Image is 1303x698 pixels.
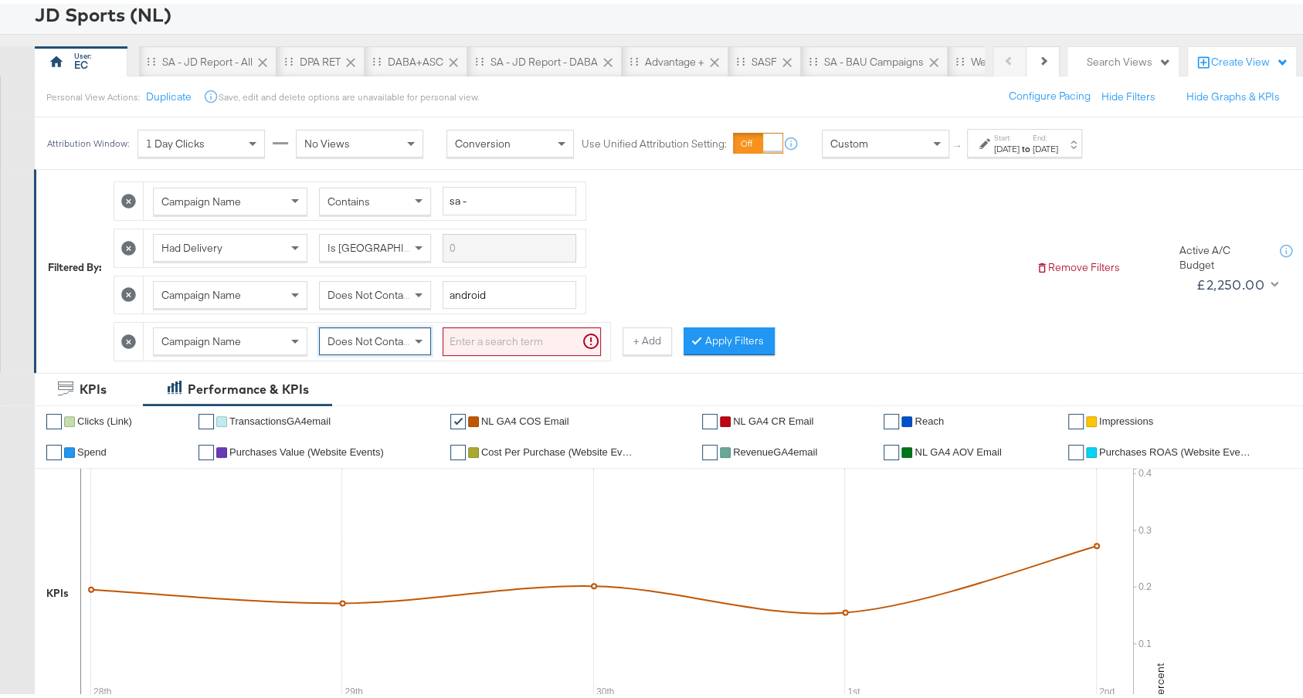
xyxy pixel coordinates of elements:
button: £2,250.00 [1190,269,1281,293]
a: ✔ [702,410,718,425]
a: ✔ [46,410,62,425]
span: Does Not Contain [327,284,412,298]
span: Reach [914,412,944,423]
span: 1 Day Clicks [146,133,205,147]
button: + Add [623,324,672,351]
div: Web App Test [971,51,1036,66]
span: NL GA4 COS Email [481,412,569,423]
a: ✔ [450,441,466,456]
span: Spend [77,442,107,454]
label: Start: [994,129,1020,139]
div: Drag to reorder tab [475,53,484,62]
div: Save, edit and delete options are unavailable for personal view. [219,87,479,100]
div: SA - JD Report - DABA [490,51,598,66]
a: ✔ [199,410,214,425]
div: Attribution Window: [46,134,130,145]
div: Personal View Actions: [46,87,140,100]
div: [DATE] [994,139,1020,151]
div: SA - JD Report - All [162,51,253,66]
span: Campaign Name [161,330,241,344]
div: Search Views [1087,51,1171,66]
label: End: [1033,129,1058,139]
a: ✔ [884,441,899,456]
a: ✔ [702,441,718,456]
div: Drag to reorder tab [809,53,817,62]
a: ✔ [450,410,466,425]
span: Contains [327,191,370,205]
input: Enter a search term [443,277,576,306]
input: Enter a search term [443,183,576,212]
input: Enter a search term [443,324,601,352]
div: KPIs [80,377,107,395]
span: Does Not Contain [327,330,412,344]
a: ✔ [1068,441,1084,456]
div: DPA RET [300,51,341,66]
div: £2,250.00 [1196,269,1264,293]
a: ✔ [46,441,62,456]
span: Cost Per Purchase (Website Events) [481,442,636,454]
input: Enter a search term [443,230,576,259]
text: Percent [1153,659,1167,696]
a: ✔ [199,441,214,456]
div: DABA+ASC [388,51,443,66]
span: Impressions [1099,412,1153,423]
span: Purchases ROAS (Website Events) [1099,442,1254,454]
span: Campaign Name [161,284,241,298]
button: Remove Filters [1036,256,1120,271]
span: Is [GEOGRAPHIC_DATA] [327,237,446,251]
strong: to [1020,139,1033,151]
button: Duplicate [146,86,192,100]
span: RevenueGA4email [733,442,817,454]
div: Performance & KPIs [188,377,309,395]
div: Drag to reorder tab [955,53,964,62]
div: Filtered By: [48,256,102,271]
span: Purchases Value (Website Events) [229,442,384,454]
div: Drag to reorder tab [736,53,745,62]
div: Active A/C Budget [1179,239,1264,268]
button: Hide Filters [1101,86,1155,100]
div: Create View [1211,51,1288,66]
div: [DATE] [1033,139,1058,151]
label: Use Unified Attribution Setting: [582,133,727,147]
span: Campaign Name [161,191,241,205]
a: ✔ [884,410,899,425]
div: SASF [752,51,777,66]
span: NL GA4 CR Email [733,412,813,423]
div: Drag to reorder tab [372,53,381,62]
button: Hide Graphs & KPIs [1186,86,1280,100]
button: Apply Filters [684,324,775,351]
div: Drag to reorder tab [147,53,155,62]
span: Had Delivery [161,237,222,251]
span: Clicks (Link) [77,412,132,423]
div: SA - BAU Campaigns [824,51,924,66]
button: Configure Pacing [998,79,1101,107]
span: TransactionsGA4email [229,412,331,423]
div: Drag to reorder tab [629,53,638,62]
div: Drag to reorder tab [284,53,293,62]
span: No Views [304,133,350,147]
span: Custom [830,133,868,147]
div: Advantage + [645,51,704,66]
span: NL GA4 AOV Email [914,442,1001,454]
div: EC [74,54,88,69]
a: ✔ [1068,410,1084,425]
span: ↑ [951,140,965,145]
div: KPIs [46,582,69,597]
span: Conversion [455,133,511,147]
